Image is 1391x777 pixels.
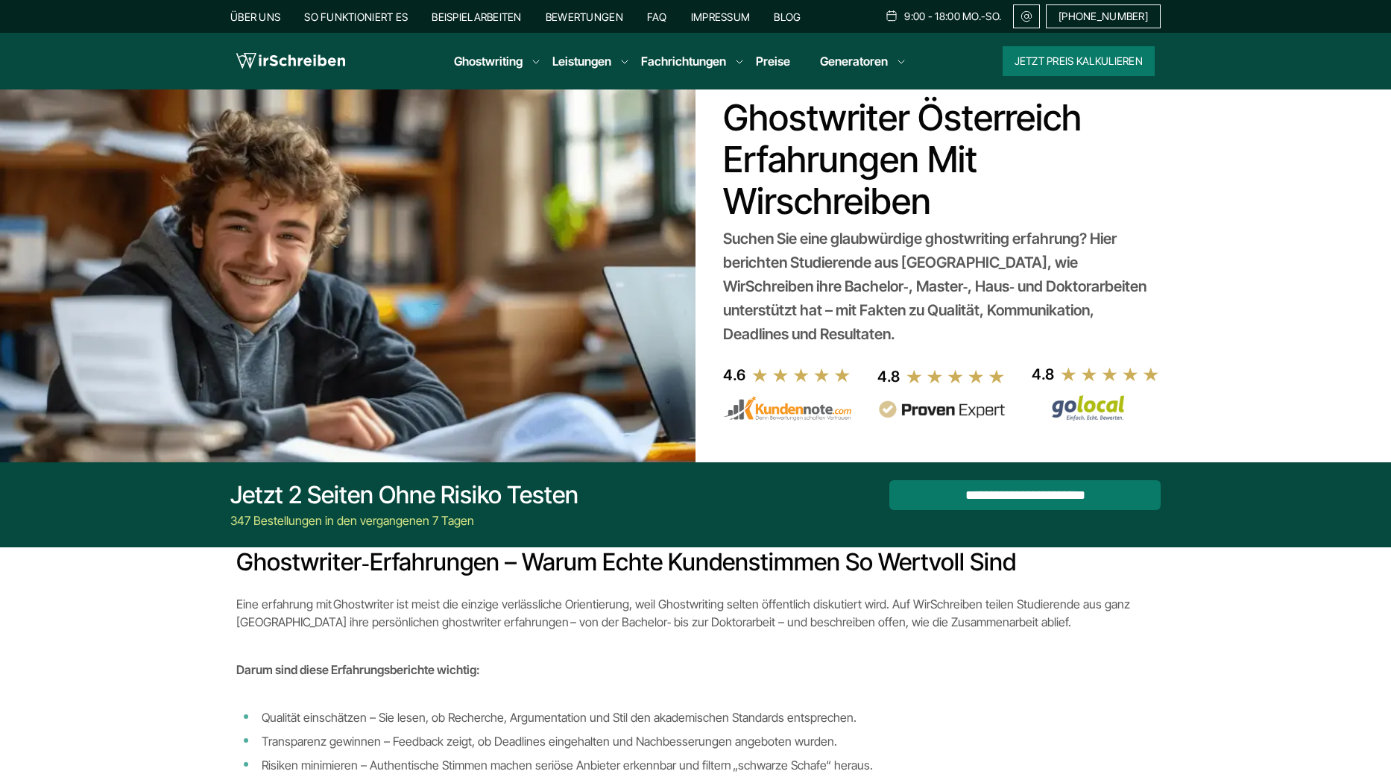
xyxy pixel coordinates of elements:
[691,10,751,23] a: Impressum
[1032,362,1054,386] div: 4.8
[904,10,1001,22] span: 9:00 - 18:00 Mo.-So.
[546,10,623,23] a: Bewertungen
[236,708,1155,726] li: Qualität einschätzen – Sie lesen, ob Recherche, Argumentation und Stil den akademischen Standards...
[236,756,1155,774] li: Risiken minimieren – Authentische Stimmen machen seriöse Anbieter erkennbar und filtern „schwarze...
[723,396,851,421] img: kundennote
[1032,394,1160,421] img: Wirschreiben Bewertungen
[877,365,900,388] div: 4.8
[230,10,280,23] a: Über uns
[756,54,790,69] a: Preise
[552,52,611,70] a: Leistungen
[1060,366,1160,383] img: stars
[647,10,667,23] a: FAQ
[230,512,578,529] div: 347 Bestellungen in den vergangenen 7 Tagen
[304,10,408,23] a: So funktioniert es
[454,52,523,70] a: Ghostwriting
[432,10,521,23] a: Beispielarbeiten
[1003,46,1155,76] button: Jetzt Preis kalkulieren
[1020,10,1033,22] img: Email
[723,97,1155,222] h1: Ghostwriter Österreich Erfahrungen mit Wirschreiben
[774,10,801,23] a: Blog
[820,52,888,70] a: Generatoren
[236,547,1155,577] h2: Ghostwriter‑Erfahrungen – warum echte Kundenstimmen so wertvoll sind
[723,363,745,387] div: 4.6
[236,595,1155,631] p: Eine erfahrung mit Ghostwriter ist meist die einzige verlässliche Orientierung, weil Ghostwriting...
[641,52,726,70] a: Fachrichtungen
[236,732,1155,750] li: Transparenz gewinnen – Feedback zeigt, ob Deadlines eingehalten und Nachbesserungen angeboten wur...
[906,368,1006,385] img: stars
[230,480,578,510] div: Jetzt 2 Seiten ohne Risiko testen
[885,10,898,22] img: Schedule
[1059,10,1148,22] span: [PHONE_NUMBER]
[1046,4,1161,28] a: [PHONE_NUMBER]
[877,400,1006,419] img: provenexpert reviews
[236,50,345,72] img: logo wirschreiben
[751,367,851,383] img: stars
[723,227,1155,346] div: Suchen Sie eine glaubwürdige ghostwriting erfahrung? Hier berichten Studierende aus [GEOGRAPHIC_D...
[236,662,480,677] strong: Darum sind diese Erfahrungsberichte wichtig:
